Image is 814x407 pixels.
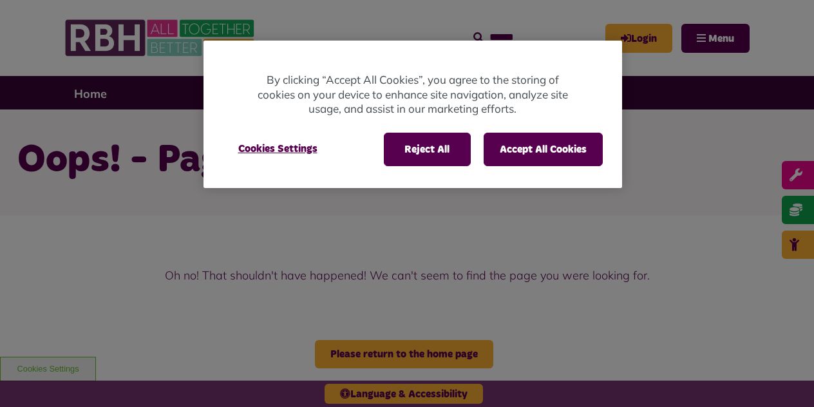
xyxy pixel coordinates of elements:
button: Cookies Settings [223,133,333,165]
button: Accept All Cookies [484,133,603,166]
button: Reject All [384,133,471,166]
div: Privacy [203,41,622,188]
div: Cookie banner [203,41,622,188]
p: By clicking “Accept All Cookies”, you agree to the storing of cookies on your device to enhance s... [255,73,571,117]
